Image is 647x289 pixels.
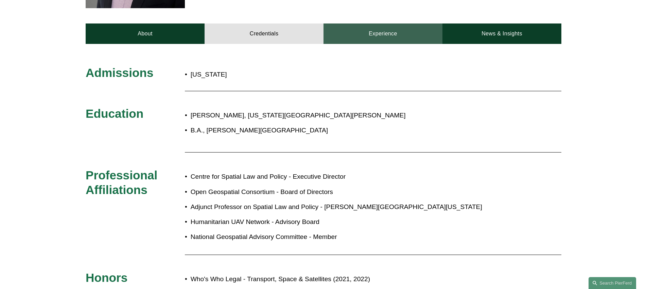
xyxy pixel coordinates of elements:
p: Centre for Spatial Law and Policy - Executive Director [191,171,502,183]
a: About [86,23,205,44]
span: Professional Affiliations [86,168,160,197]
a: Credentials [205,23,323,44]
span: Admissions [86,66,153,79]
p: Who's Who Legal - Transport, Space & Satellites (2021, 2022) [191,273,502,285]
span: Honors [86,271,127,284]
span: Education [86,107,143,120]
p: [US_STATE] [191,69,363,81]
a: News & Insights [442,23,561,44]
a: Experience [323,23,442,44]
p: National Geospatial Advisory Committee - Member [191,231,502,243]
p: [PERSON_NAME], [US_STATE][GEOGRAPHIC_DATA][PERSON_NAME] [191,110,502,122]
a: Search this site [589,277,636,289]
p: B.A., [PERSON_NAME][GEOGRAPHIC_DATA] [191,125,502,137]
p: Open Geospatial Consortium - Board of Directors [191,186,502,198]
p: Adjunct Professor on Spatial Law and Policy - [PERSON_NAME][GEOGRAPHIC_DATA][US_STATE] [191,201,502,213]
p: Humanitarian UAV Network - Advisory Board [191,216,502,228]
